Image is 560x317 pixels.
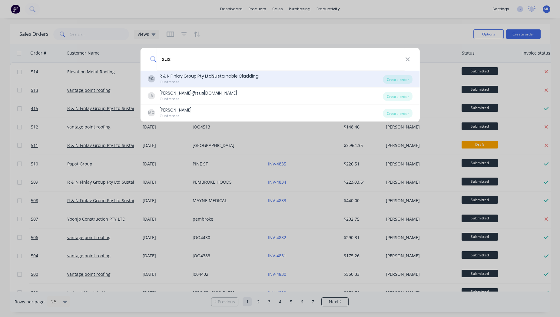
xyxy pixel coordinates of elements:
[160,113,191,119] div: Customer
[383,75,413,84] div: Create order
[196,90,204,96] b: sus
[147,109,155,116] div: MC
[160,73,259,79] div: R & N Finlay Group Pty Ltd tainable Cladding
[157,48,405,71] input: Enter a customer name to create a new order...
[160,90,237,96] div: [PERSON_NAME]@ [DOMAIN_NAME]
[160,79,259,85] div: Customer
[212,73,220,79] b: Sus
[147,92,155,99] div: IA
[160,107,191,113] div: [PERSON_NAME]
[383,109,413,118] div: Create order
[160,96,237,102] div: Customer
[147,75,155,82] div: RC
[383,92,413,101] div: Create order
